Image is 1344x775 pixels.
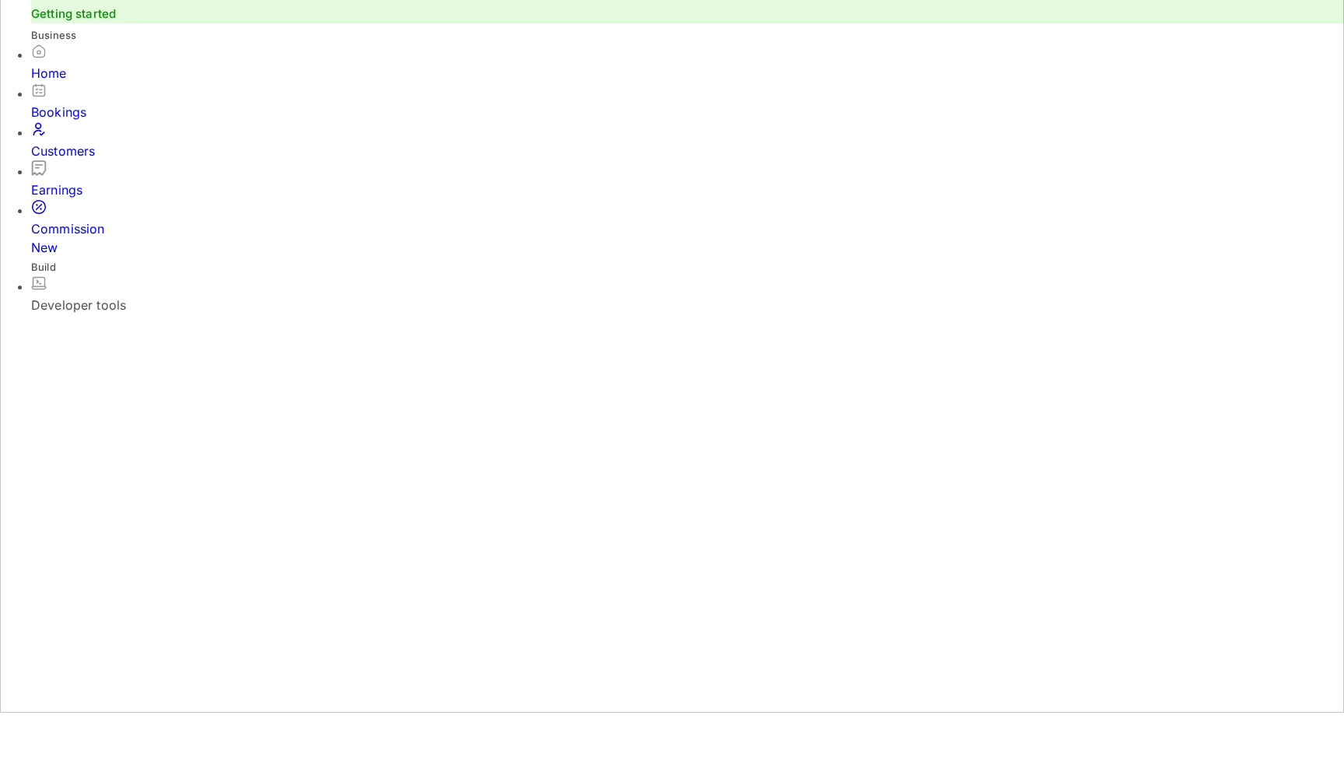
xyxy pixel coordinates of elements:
span: Business [31,29,76,41]
a: Getting started [31,6,116,21]
div: Customers [31,142,1344,160]
span: Build [31,261,56,273]
div: Bookings [31,103,1344,121]
a: Bookings [31,82,1344,121]
div: Developer tools [31,296,1344,314]
div: Home [31,64,1344,82]
div: Earnings [31,181,1344,199]
a: CommissionNew [31,199,1344,257]
div: Commission [31,219,1344,257]
a: Home [31,44,1344,82]
a: Customers [31,121,1344,160]
div: New [31,238,1344,257]
a: Earnings [31,160,1344,199]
